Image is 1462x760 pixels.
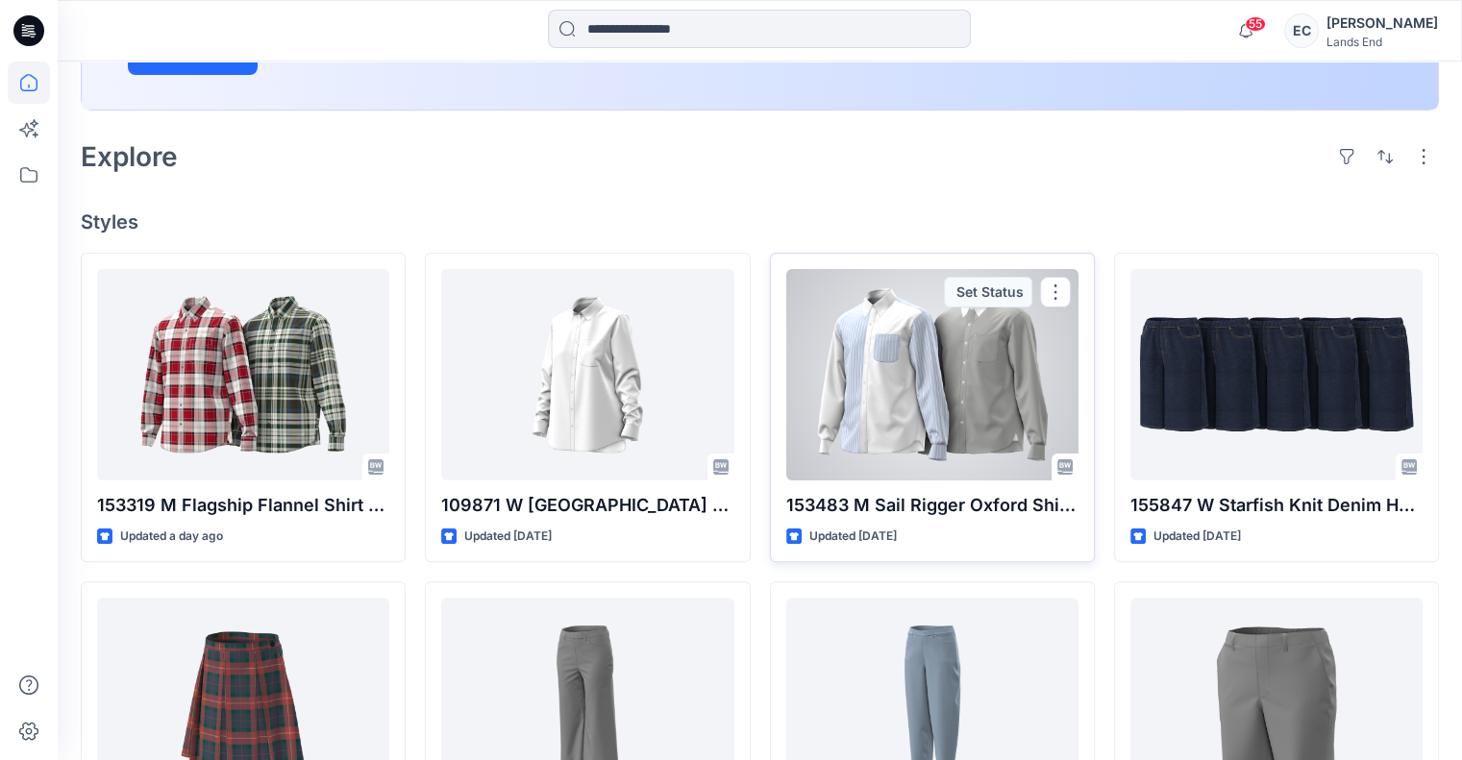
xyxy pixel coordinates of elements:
[1130,269,1423,480] a: 155847 W Starfish Knit Denim HR 12 Bermuda Short
[786,269,1078,480] a: 153483 M Sail Rigger Oxford Shirt - New Fit
[809,527,897,547] p: Updated [DATE]
[1326,12,1438,35] div: [PERSON_NAME]
[97,269,389,480] a: 153319 M Flagship Flannel Shirt - New Fit
[81,141,178,172] h2: Explore
[81,210,1439,233] h4: Styles
[1326,35,1438,49] div: Lands End
[464,527,552,547] p: Updated [DATE]
[1130,492,1423,519] p: 155847 W Starfish Knit Denim HR 12 Bermuda Short
[97,492,389,519] p: 153319 M Flagship Flannel Shirt - New Fit
[441,492,733,519] p: 109871 W [GEOGRAPHIC_DATA] Favorite LS Shirt
[1284,13,1319,48] div: EC
[786,492,1078,519] p: 153483 M Sail Rigger Oxford Shirt - New Fit
[1153,527,1241,547] p: Updated [DATE]
[120,527,223,547] p: Updated a day ago
[1245,16,1266,32] span: 55
[441,269,733,480] a: 109871 W Oxford Favorite LS Shirt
